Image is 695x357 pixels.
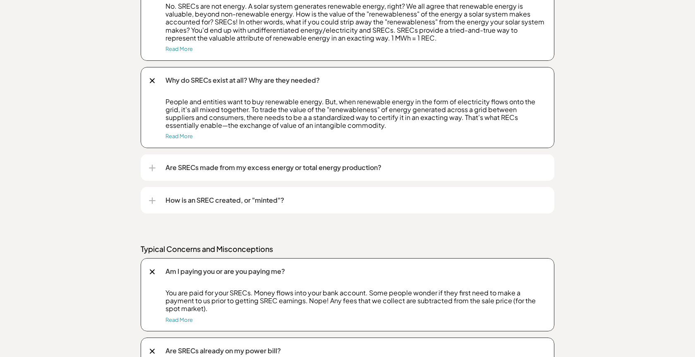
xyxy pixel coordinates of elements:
p: Why do SRECs exist at all? Why are they needed? [165,75,546,85]
a: Read More [165,316,193,323]
p: You are paid for your SRECs. Money flows into your bank account. Some people wonder if they first... [165,289,546,313]
a: Read More [165,46,193,52]
p: No. SRECs are not energy. A solar system generates renewable energy, right? We all agree that ren... [165,2,546,42]
p: People and entities want to buy renewable energy. But, when renewable energy in the form of elect... [165,98,546,129]
p: Typical Concerns and Misconceptions [141,244,554,254]
p: Am I paying you or are you paying me? [165,266,546,276]
p: Are SRECs already on my power bill? [165,346,546,356]
p: How is an SREC created, or "minted"? [165,195,546,205]
a: Read More [165,133,193,139]
p: Are SRECs made from my excess energy or total energy production? [165,163,546,173]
